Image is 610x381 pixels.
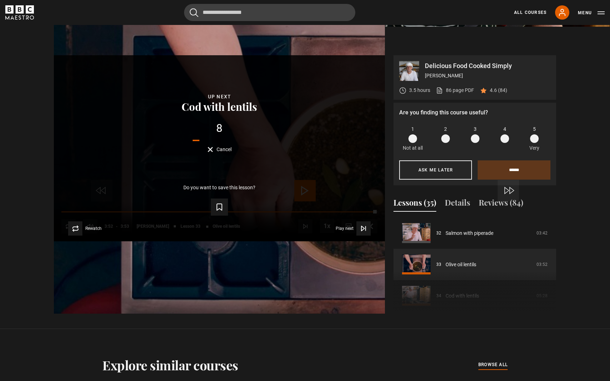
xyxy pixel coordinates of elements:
[436,87,474,94] a: 86 page PDF
[578,9,605,16] button: Toggle navigation
[54,55,385,241] video-js: Video Player
[425,72,550,79] p: [PERSON_NAME]
[478,361,508,369] a: browse all
[403,144,423,152] p: Not at all
[5,5,34,20] svg: BBC Maestro
[190,8,198,17] button: Submit the search query
[514,9,547,16] a: All Courses
[399,108,550,117] p: Are you finding this course useful?
[446,261,476,268] a: Olive oil lentils
[184,4,355,21] input: Search
[411,125,414,133] span: 1
[85,226,102,231] span: Rewatch
[183,185,255,190] p: Do you want to save this lesson?
[217,147,232,152] span: Cancel
[68,221,102,236] button: Rewatch
[65,93,373,101] div: Up next
[490,87,507,94] p: 4.6 (84)
[425,63,550,69] p: Delicious Food Cooked Simply
[503,125,506,133] span: 4
[479,197,523,212] button: Reviews (84)
[179,101,259,112] button: Cod with lentils
[527,144,541,152] p: Very
[533,125,536,133] span: 5
[336,226,354,231] span: Play next
[399,160,472,180] button: Ask me later
[446,230,493,237] a: Salmon with piperade
[336,221,371,236] button: Play next
[474,125,477,133] span: 3
[208,147,232,152] button: Cancel
[444,125,447,133] span: 2
[65,123,373,134] div: 8
[445,197,470,212] button: Details
[393,197,436,212] button: Lessons (35)
[409,87,430,94] p: 3.5 hours
[102,357,238,372] h2: Explore similar courses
